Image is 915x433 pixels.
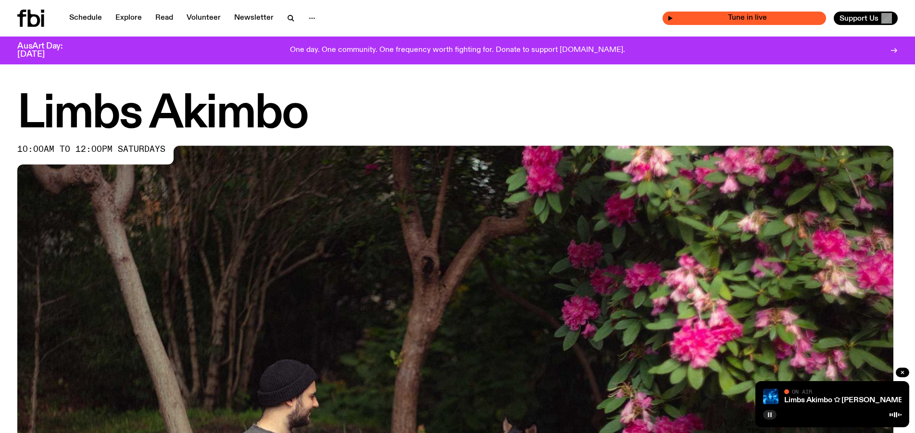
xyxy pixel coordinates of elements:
[110,12,148,25] a: Explore
[150,12,179,25] a: Read
[290,46,625,55] p: One day. One community. One frequency worth fighting for. Donate to support [DOMAIN_NAME].
[63,12,108,25] a: Schedule
[663,12,826,25] button: On AirLimbs Akimbo ✩ [PERSON_NAME] ✩Tune in live
[17,146,165,153] span: 10:00am to 12:00pm saturdays
[17,93,898,136] h1: Limbs Akimbo
[792,388,812,395] span: On Air
[673,14,821,22] span: Tune in live
[840,14,878,23] span: Support Us
[17,42,79,59] h3: AusArt Day: [DATE]
[181,12,226,25] a: Volunteer
[228,12,279,25] a: Newsletter
[784,396,913,404] a: Limbs Akimbo ✩ [PERSON_NAME] ✩
[834,12,898,25] button: Support Us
